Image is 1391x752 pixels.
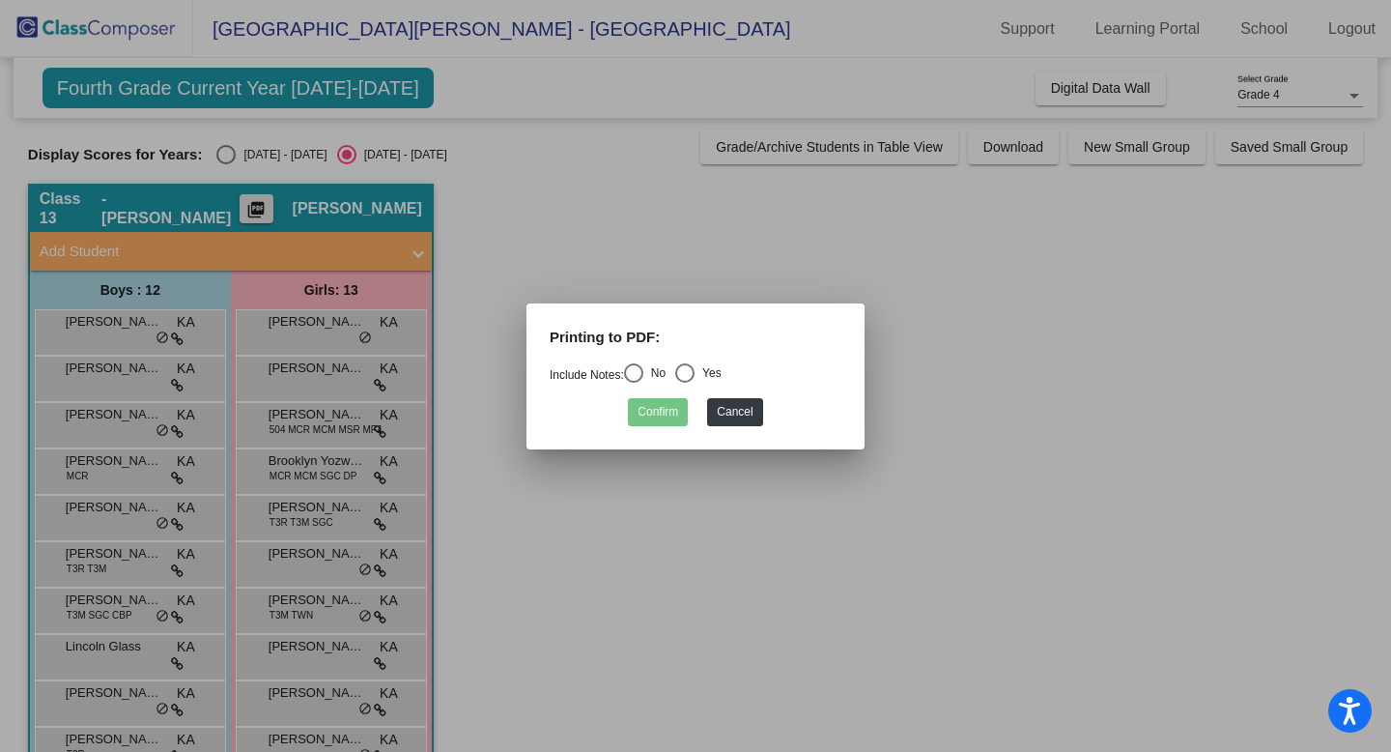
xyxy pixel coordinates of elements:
[550,327,660,349] label: Printing to PDF:
[550,367,722,381] mat-radio-group: Select an option
[707,397,762,425] button: Cancel
[643,363,666,381] div: No
[628,397,688,425] button: Confirm
[550,367,624,381] a: Include Notes:
[695,363,722,381] div: Yes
